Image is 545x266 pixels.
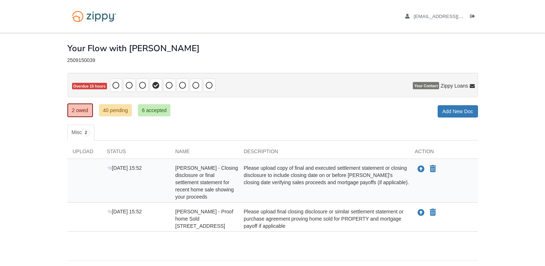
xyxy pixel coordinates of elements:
button: Upload Tyler Johnston - Closing disclosure or final settlement statement for recent home sale sho... [417,164,425,174]
span: 2 [82,129,90,136]
button: Declare Tyler Johnston - Closing disclosure or final settlement statement for recent home sale sh... [429,165,437,173]
a: Log out [470,14,478,21]
span: [DATE] 15:52 [107,209,142,214]
a: edit profile [405,14,496,21]
span: Your Contact [413,82,439,89]
button: Declare Tyler Johnston - Proof home Sold 704 S Main St Lewistown IL 61542 not applicable [429,208,437,217]
span: Overdue 15 hours [72,83,107,90]
h1: Your Flow with [PERSON_NAME] [67,44,200,53]
a: 2 owed [67,103,93,117]
a: Add New Doc [438,105,478,118]
div: Please upload final closing disclosure or similar settlement statement or purchase agreement prov... [238,208,410,230]
span: [PERSON_NAME] - Proof home Sold [STREET_ADDRESS] [175,209,233,229]
div: Name [170,148,238,159]
div: Action [410,148,478,159]
div: Description [238,148,410,159]
div: Please upload copy of final and executed settlement statement or closing disclosure to include cl... [238,164,410,200]
div: Upload [67,148,102,159]
button: Upload Tyler Johnston - Proof home Sold 704 S Main St Lewistown IL 61542 [417,208,425,217]
a: Misc [67,125,94,141]
span: [DATE] 15:52 [107,165,142,171]
span: maddisonbrown222@yahoo.com [414,14,496,19]
div: 2509150039 [67,57,478,63]
div: Status [102,148,170,159]
img: Logo [67,7,121,26]
a: 40 pending [99,104,132,116]
span: [PERSON_NAME] - Closing disclosure or final settlement statement for recent home sale showing you... [175,165,238,200]
a: 6 accepted [138,104,171,116]
span: Zippy Loans [441,82,468,89]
